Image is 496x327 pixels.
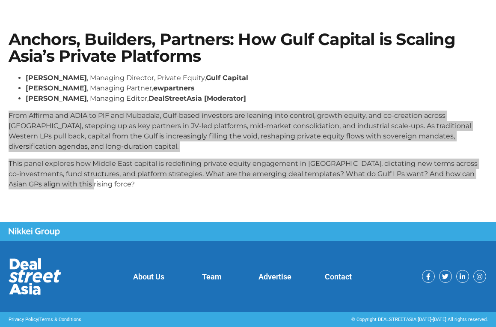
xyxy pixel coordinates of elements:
strong: ewpartners [153,84,195,92]
strong: [PERSON_NAME] [26,84,87,92]
a: About Us [133,272,164,281]
a: Terms & Conditions [39,317,81,322]
h1: Anchors, Builders, Partners: How Gulf Capital is Scaling Asia’s Private Platforms [9,31,488,64]
a: Privacy Policy [9,317,38,322]
a: Contact [325,272,352,281]
strong: DealStreetAsia [Moderator] [149,94,246,102]
p: This panel explores how Middle East capital is redefining private equity engagement in [GEOGRAPHI... [9,159,488,189]
p: | [9,316,244,324]
strong: Gulf Capital [206,74,248,82]
div: © Copyright DEALSTREETASIA [DATE]-[DATE] All rights reserved. [252,316,488,324]
a: Advertise [258,272,291,281]
li: , Managing Director, Private Equity, [26,73,488,83]
li: , Managing Partner, [26,83,488,93]
img: Nikkei Group [9,228,60,236]
strong: [PERSON_NAME] [26,74,87,82]
p: From Affirma and ADIA to PIF and Mubadala, Gulf-based investors are leaning into control, growth ... [9,111,488,152]
li: , Managing Editor, [26,93,488,104]
a: Team [202,272,222,281]
strong: [PERSON_NAME] [26,94,87,102]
